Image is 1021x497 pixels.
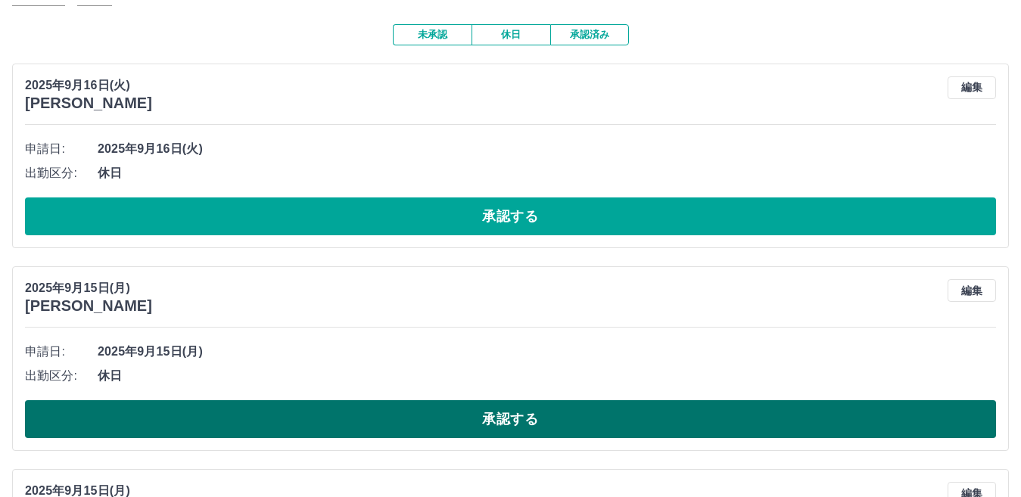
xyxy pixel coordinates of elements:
[98,164,996,182] span: 休日
[472,24,550,45] button: 休日
[25,367,98,385] span: 出勤区分:
[948,76,996,99] button: 編集
[25,297,152,315] h3: [PERSON_NAME]
[98,140,996,158] span: 2025年9月16日(火)
[25,140,98,158] span: 申請日:
[948,279,996,302] button: 編集
[550,24,629,45] button: 承認済み
[25,197,996,235] button: 承認する
[393,24,472,45] button: 未承認
[25,95,152,112] h3: [PERSON_NAME]
[98,367,996,385] span: 休日
[25,164,98,182] span: 出勤区分:
[25,343,98,361] span: 申請日:
[25,76,152,95] p: 2025年9月16日(火)
[98,343,996,361] span: 2025年9月15日(月)
[25,279,152,297] p: 2025年9月15日(月)
[25,400,996,438] button: 承認する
